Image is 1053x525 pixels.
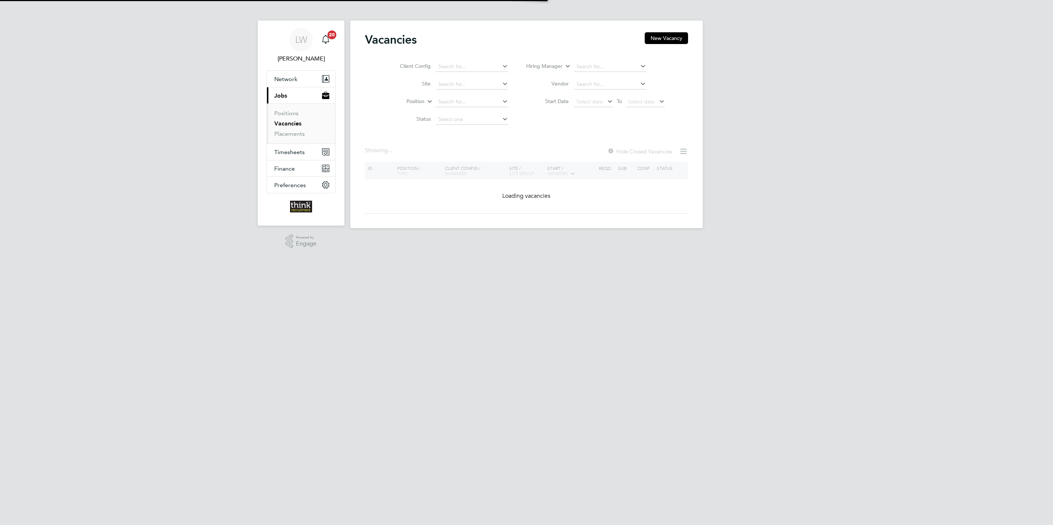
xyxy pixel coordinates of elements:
span: Preferences [274,182,306,189]
a: Go to home page [267,201,336,212]
label: Start Date [526,98,569,105]
button: Preferences [267,177,335,193]
label: Position [382,98,424,105]
span: Timesheets [274,149,305,156]
button: Network [267,71,335,87]
input: Search for... [436,79,508,90]
input: Search for... [574,79,646,90]
span: Select date [576,98,603,105]
input: Search for... [436,97,508,107]
a: 20 [318,28,333,51]
button: Finance [267,160,335,176]
label: Site [388,80,431,87]
span: To [615,96,624,106]
span: LW [295,35,307,44]
h2: Vacancies [365,32,417,47]
a: Positions [274,110,298,117]
span: Engage [296,241,316,247]
a: Placements [274,130,305,137]
span: Powered by [296,234,316,241]
label: Hide Closed Vacancies [607,148,672,155]
span: Jobs [274,92,287,99]
span: ... [388,147,392,154]
a: LW[PERSON_NAME] [267,28,336,63]
div: Jobs [267,103,335,143]
button: New Vacancy [645,32,688,44]
input: Select one [436,114,508,125]
span: Lee Whitehead [267,54,336,63]
label: Status [388,116,431,122]
button: Jobs [267,87,335,103]
input: Search for... [436,62,508,72]
label: Client Config [388,63,431,69]
nav: Main navigation [258,21,344,226]
img: thinkrecruitment-logo-retina.png [290,201,312,212]
span: Finance [274,165,295,172]
label: Hiring Manager [520,63,562,70]
button: Timesheets [267,144,335,160]
span: Network [274,76,297,83]
a: Powered byEngage [286,234,317,248]
span: Select date [628,98,655,105]
label: Vendor [526,80,569,87]
div: Showing [365,147,394,154]
span: 20 [328,30,336,39]
input: Search for... [574,62,646,72]
a: Vacancies [274,120,301,127]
